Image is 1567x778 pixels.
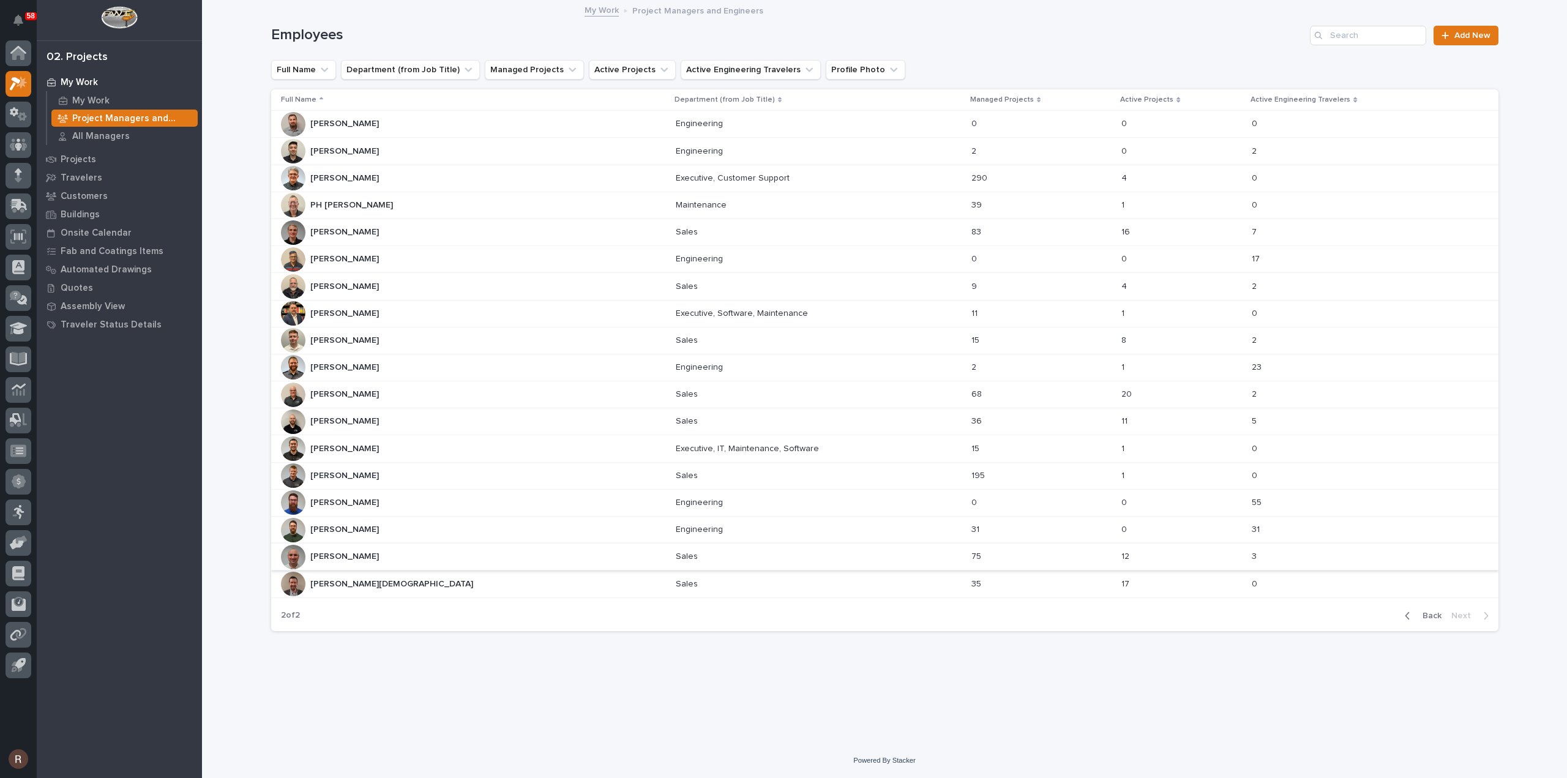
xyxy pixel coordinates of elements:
[61,209,100,220] p: Buildings
[1252,414,1259,427] p: 5
[271,165,1498,192] tr: [PERSON_NAME][PERSON_NAME] Executive, Customer SupportExecutive, Customer Support 290290 44 00
[310,577,476,589] p: [PERSON_NAME][DEMOGRAPHIC_DATA]
[61,283,93,294] p: Quotes
[1252,198,1260,211] p: 0
[1252,468,1260,481] p: 0
[1252,387,1259,400] p: 2
[1251,93,1350,107] p: Active Engineering Travelers
[971,495,979,508] p: 0
[310,225,381,238] p: [PERSON_NAME]
[271,246,1498,273] tr: [PERSON_NAME][PERSON_NAME] EngineeringEngineering 00 00 1717
[271,435,1498,462] tr: [PERSON_NAME][PERSON_NAME] Executive, IT, Maintenance, SoftwareExecutive, IT, Maintenance, Softwa...
[310,495,381,508] p: [PERSON_NAME]
[47,92,202,109] a: My Work
[37,168,202,187] a: Travelers
[271,138,1498,165] tr: [PERSON_NAME][PERSON_NAME] EngineeringEngineering 22 00 22
[1252,495,1264,508] p: 55
[676,252,725,264] p: Engineering
[1121,549,1132,562] p: 12
[271,327,1498,354] tr: [PERSON_NAME][PERSON_NAME] SalesSales 1515 88 22
[37,223,202,242] a: Onsite Calendar
[485,60,584,80] button: Managed Projects
[271,489,1498,516] tr: [PERSON_NAME][PERSON_NAME] EngineeringEngineering 00 00 5555
[676,577,700,589] p: Sales
[1121,116,1129,129] p: 0
[971,225,984,238] p: 83
[341,60,480,80] button: Department (from Job Title)
[1121,577,1132,589] p: 17
[6,746,31,772] button: users-avatar
[1121,306,1127,319] p: 1
[681,60,821,80] button: Active Engineering Travelers
[310,360,381,373] p: [PERSON_NAME]
[1252,144,1259,157] p: 2
[1121,522,1129,535] p: 0
[676,144,725,157] p: Engineering
[61,264,152,275] p: Automated Drawings
[676,171,792,184] p: Executive, Customer Support
[47,127,202,144] a: All Managers
[589,60,676,80] button: Active Projects
[971,306,980,319] p: 11
[1310,26,1426,45] div: Search
[971,144,979,157] p: 2
[271,570,1498,597] tr: [PERSON_NAME][DEMOGRAPHIC_DATA][PERSON_NAME][DEMOGRAPHIC_DATA] SalesSales 3535 1717 00
[72,131,130,142] p: All Managers
[271,219,1498,245] tr: [PERSON_NAME][PERSON_NAME] SalesSales 8383 1616 77
[676,495,725,508] p: Engineering
[72,113,193,124] p: Project Managers and Engineers
[676,468,700,481] p: Sales
[47,110,202,127] a: Project Managers and Engineers
[1121,171,1129,184] p: 4
[1252,252,1262,264] p: 17
[676,198,729,211] p: Maintenance
[271,300,1498,327] tr: [PERSON_NAME][PERSON_NAME] Executive, Software, MaintenanceExecutive, Software, Maintenance 1111 ...
[1120,93,1173,107] p: Active Projects
[1121,225,1132,238] p: 16
[676,549,700,562] p: Sales
[37,187,202,205] a: Customers
[310,144,381,157] p: [PERSON_NAME]
[1451,610,1478,621] span: Next
[61,301,125,312] p: Assembly View
[971,468,987,481] p: 195
[1121,414,1130,427] p: 11
[971,414,984,427] p: 36
[271,192,1498,219] tr: PH [PERSON_NAME]PH [PERSON_NAME] MaintenanceMaintenance 3939 11 00
[971,387,984,400] p: 68
[826,60,905,80] button: Profile Photo
[675,93,775,107] p: Department (from Job Title)
[1121,360,1127,373] p: 1
[971,577,984,589] p: 35
[27,12,35,20] p: 58
[310,414,381,427] p: [PERSON_NAME]
[676,522,725,535] p: Engineering
[1252,306,1260,319] p: 0
[37,279,202,297] a: Quotes
[310,387,381,400] p: [PERSON_NAME]
[1395,610,1446,621] button: Back
[271,354,1498,381] tr: [PERSON_NAME][PERSON_NAME] EngineeringEngineering 22 11 2323
[310,468,381,481] p: [PERSON_NAME]
[676,279,700,292] p: Sales
[971,116,979,129] p: 0
[271,111,1498,138] tr: [PERSON_NAME][PERSON_NAME] EngineeringEngineering 00 00 00
[676,441,821,454] p: Executive, IT, Maintenance, Software
[676,360,725,373] p: Engineering
[310,549,381,562] p: [PERSON_NAME]
[1415,610,1442,621] span: Back
[1434,26,1498,45] a: Add New
[1454,31,1490,40] span: Add New
[971,522,982,535] p: 31
[1121,279,1129,292] p: 4
[1121,198,1127,211] p: 1
[971,252,979,264] p: 0
[1121,252,1129,264] p: 0
[632,3,763,17] p: Project Managers and Engineers
[271,600,310,630] p: 2 of 2
[271,462,1498,489] tr: [PERSON_NAME][PERSON_NAME] SalesSales 195195 11 00
[310,116,381,129] p: [PERSON_NAME]
[61,77,98,88] p: My Work
[310,522,381,535] p: [PERSON_NAME]
[1252,577,1260,589] p: 0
